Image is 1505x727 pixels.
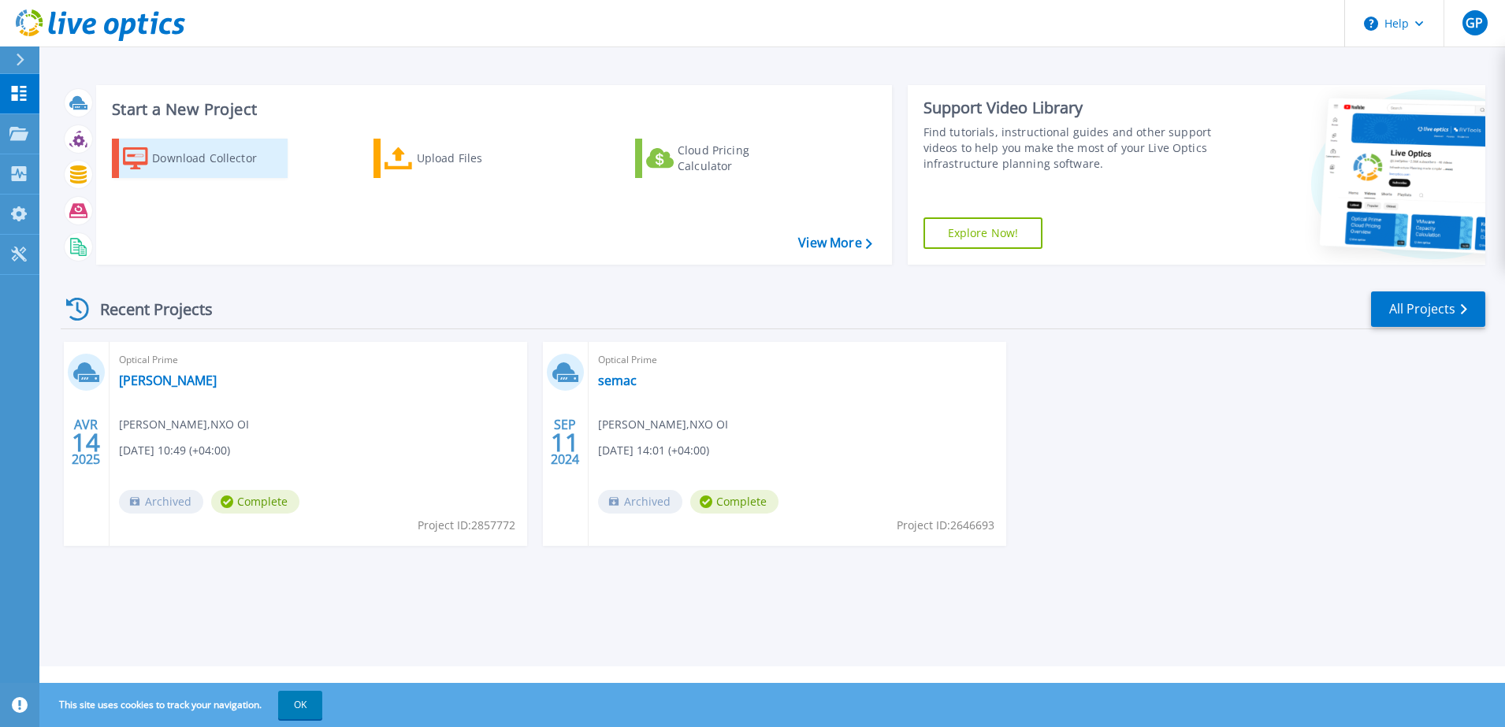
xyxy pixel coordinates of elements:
a: View More [798,236,871,250]
span: [PERSON_NAME] , NXO OI [119,416,249,433]
div: Download Collector [152,143,278,174]
a: semac [598,373,637,388]
span: This site uses cookies to track your navigation. [43,691,322,719]
a: Explore Now! [923,217,1043,249]
div: SEP 2024 [550,414,580,471]
span: Archived [598,490,682,514]
span: Project ID: 2646693 [897,517,994,534]
span: [DATE] 14:01 (+04:00) [598,442,709,459]
a: Cloud Pricing Calculator [635,139,811,178]
div: Cloud Pricing Calculator [678,143,804,174]
button: OK [278,691,322,719]
a: [PERSON_NAME] [119,373,217,388]
span: 14 [72,436,100,449]
span: Project ID: 2857772 [418,517,515,534]
span: Complete [211,490,299,514]
a: Upload Files [373,139,549,178]
span: [PERSON_NAME] , NXO OI [598,416,728,433]
div: Recent Projects [61,290,234,328]
span: GP [1466,17,1483,29]
a: Download Collector [112,139,288,178]
div: AVR 2025 [71,414,101,471]
span: Complete [690,490,779,514]
span: [DATE] 10:49 (+04:00) [119,442,230,459]
div: Support Video Library [923,98,1218,118]
h3: Start a New Project [112,101,871,118]
span: 11 [551,436,579,449]
a: All Projects [1371,291,1485,327]
div: Find tutorials, instructional guides and other support videos to help you make the most of your L... [923,124,1218,172]
span: Archived [119,490,203,514]
div: Upload Files [417,143,543,174]
span: Optical Prime [119,351,518,369]
span: Optical Prime [598,351,997,369]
